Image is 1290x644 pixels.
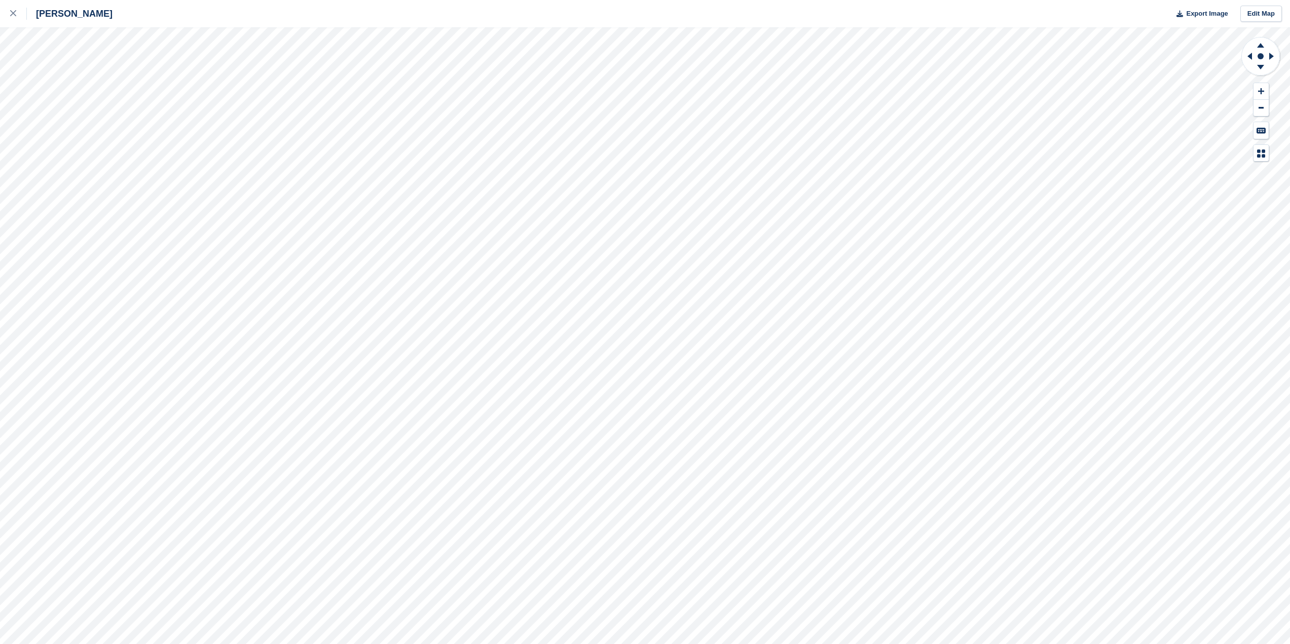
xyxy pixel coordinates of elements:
[27,8,113,20] div: [PERSON_NAME]
[1240,6,1282,22] a: Edit Map
[1170,6,1228,22] button: Export Image
[1254,83,1269,100] button: Zoom In
[1254,122,1269,139] button: Keyboard Shortcuts
[1254,100,1269,117] button: Zoom Out
[1186,9,1228,19] span: Export Image
[1254,145,1269,162] button: Map Legend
